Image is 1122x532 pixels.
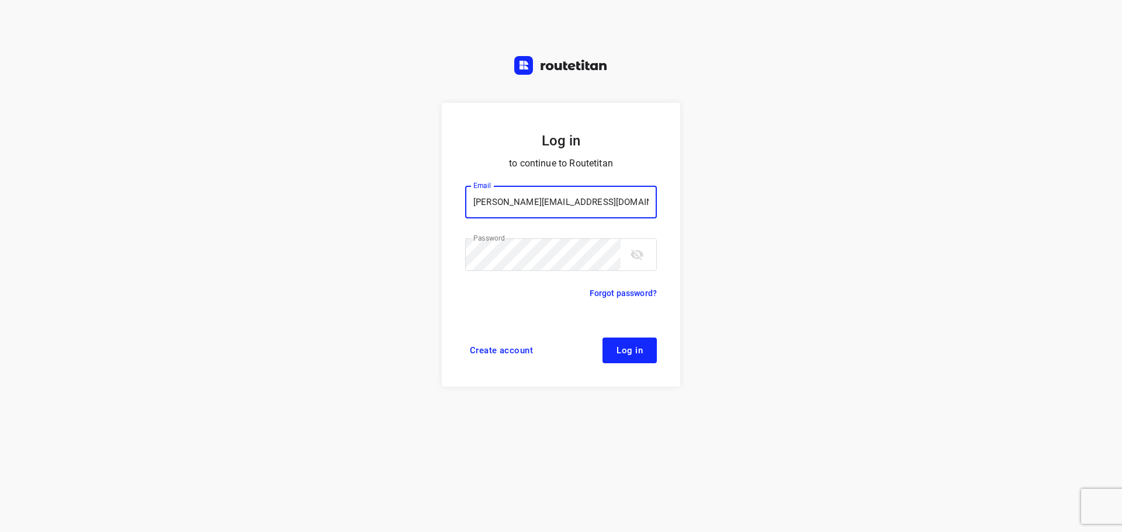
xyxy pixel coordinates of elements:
button: toggle password visibility [625,243,649,266]
a: Forgot password? [590,286,657,300]
a: Create account [465,338,538,363]
button: Log in [602,338,657,363]
h5: Log in [465,131,657,151]
a: Routetitan [514,56,608,78]
span: Log in [617,346,643,355]
img: Routetitan [514,56,608,75]
p: to continue to Routetitan [465,155,657,172]
span: Create account [470,346,533,355]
